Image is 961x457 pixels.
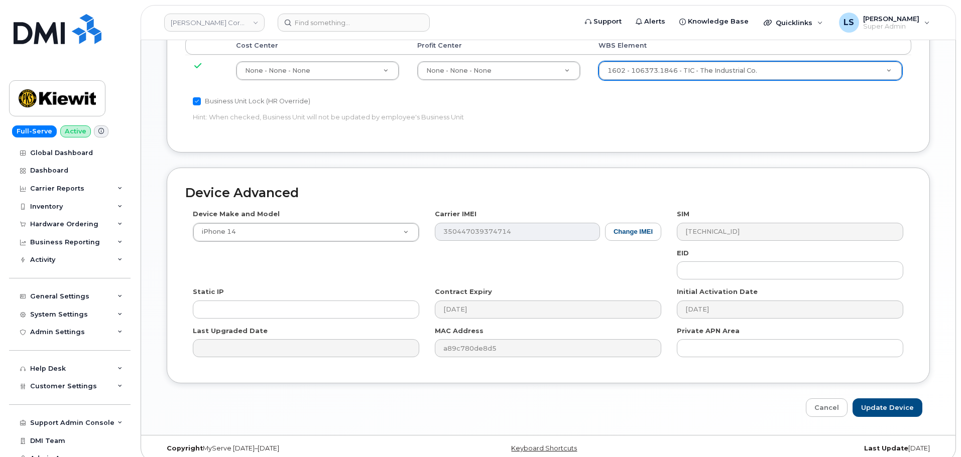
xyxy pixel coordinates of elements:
[677,209,689,219] label: SIM
[776,19,812,27] span: Quicklinks
[864,444,908,452] strong: Last Update
[164,14,265,32] a: Kiewit Corporation
[236,62,399,80] a: None - None - None
[844,17,854,29] span: LS
[193,95,310,107] label: Business Unit Lock (HR Override)
[435,209,476,219] label: Carrier IMEI
[644,17,665,27] span: Alerts
[193,326,268,336] label: Last Upgraded Date
[853,398,922,417] input: Update Device
[917,413,953,449] iframe: Messenger Launcher
[435,326,484,336] label: MAC Address
[167,444,203,452] strong: Copyright
[511,444,577,452] a: Keyboard Shortcuts
[193,287,224,296] label: Static IP
[193,209,280,219] label: Device Make and Model
[757,13,830,33] div: Quicklinks
[672,12,756,32] a: Knowledge Base
[408,37,589,55] th: Profit Center
[193,112,661,122] p: Hint: When checked, Business Unit will not be updated by employee's Business Unit
[677,326,740,336] label: Private APN Area
[832,13,937,33] div: Luke Shomaker
[688,17,749,27] span: Knowledge Base
[193,97,201,105] input: Business Unit Lock (HR Override)
[608,67,757,74] span: 1602 - 106373.1846 - TIC - The Industrial Co.
[677,248,689,258] label: EID
[426,67,492,74] span: None - None - None
[593,17,622,27] span: Support
[435,287,492,296] label: Contract Expiry
[863,15,919,23] span: [PERSON_NAME]
[185,186,911,200] h2: Device Advanced
[863,23,919,31] span: Super Admin
[589,37,911,55] th: WBS Element
[196,227,236,236] span: iPhone 14
[578,12,629,32] a: Support
[678,444,937,452] div: [DATE]
[278,14,430,32] input: Find something...
[599,62,902,80] a: 1602 - 106373.1846 - TIC - The Industrial Co.
[227,37,408,55] th: Cost Center
[193,223,419,241] a: iPhone 14
[418,62,580,80] a: None - None - None
[677,287,758,296] label: Initial Activation Date
[629,12,672,32] a: Alerts
[605,223,661,241] button: Change IMEI
[245,67,310,74] span: None - None - None
[159,444,419,452] div: MyServe [DATE]–[DATE]
[806,398,848,417] a: Cancel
